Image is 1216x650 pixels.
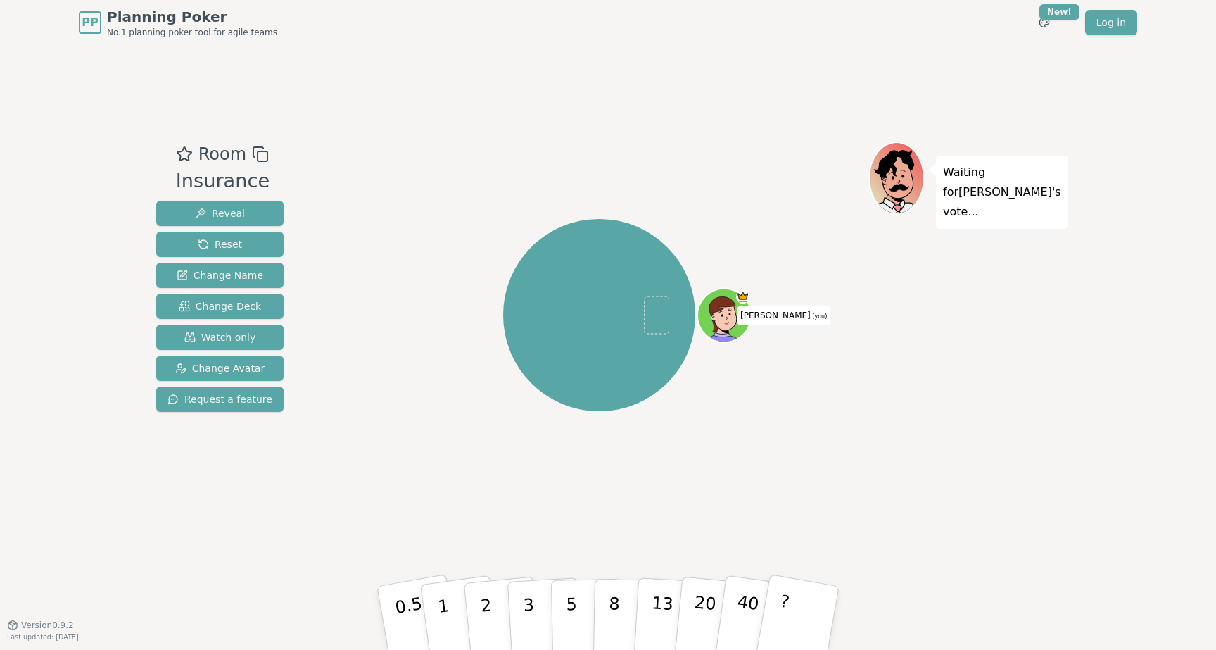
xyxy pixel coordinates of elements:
span: Request a feature [167,392,272,406]
span: Room [198,142,246,167]
button: New! [1032,10,1057,35]
button: Change Avatar [156,356,284,381]
button: Reveal [156,201,284,226]
button: Version0.9.2 [7,620,74,631]
span: Version 0.9.2 [21,620,74,631]
button: Reset [156,232,284,257]
span: Watch only [184,330,256,344]
div: Insurance [176,167,270,196]
a: PPPlanning PokerNo.1 planning poker tool for agile teams [79,7,277,38]
span: Planning Poker [107,7,277,27]
span: No.1 planning poker tool for agile teams [107,27,277,38]
span: Change Name [177,268,263,282]
div: New! [1039,4,1079,20]
a: Log in [1085,10,1137,35]
button: Watch only [156,325,284,350]
button: Change Deck [156,294,284,319]
button: Change Name [156,263,284,288]
span: Reset [198,237,242,251]
span: Reveal [195,206,245,220]
span: Click to change your name [737,306,830,325]
span: (you) [811,313,828,320]
span: Luisa is the host [736,290,749,304]
span: PP [82,14,98,31]
p: Waiting for [PERSON_NAME] 's vote... [943,163,1061,222]
span: Change Avatar [175,361,265,375]
span: Last updated: [DATE] [7,633,79,641]
span: Change Deck [179,299,261,313]
button: Click to change your avatar [699,290,750,341]
button: Request a feature [156,387,284,412]
button: Add as favourite [176,142,193,167]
